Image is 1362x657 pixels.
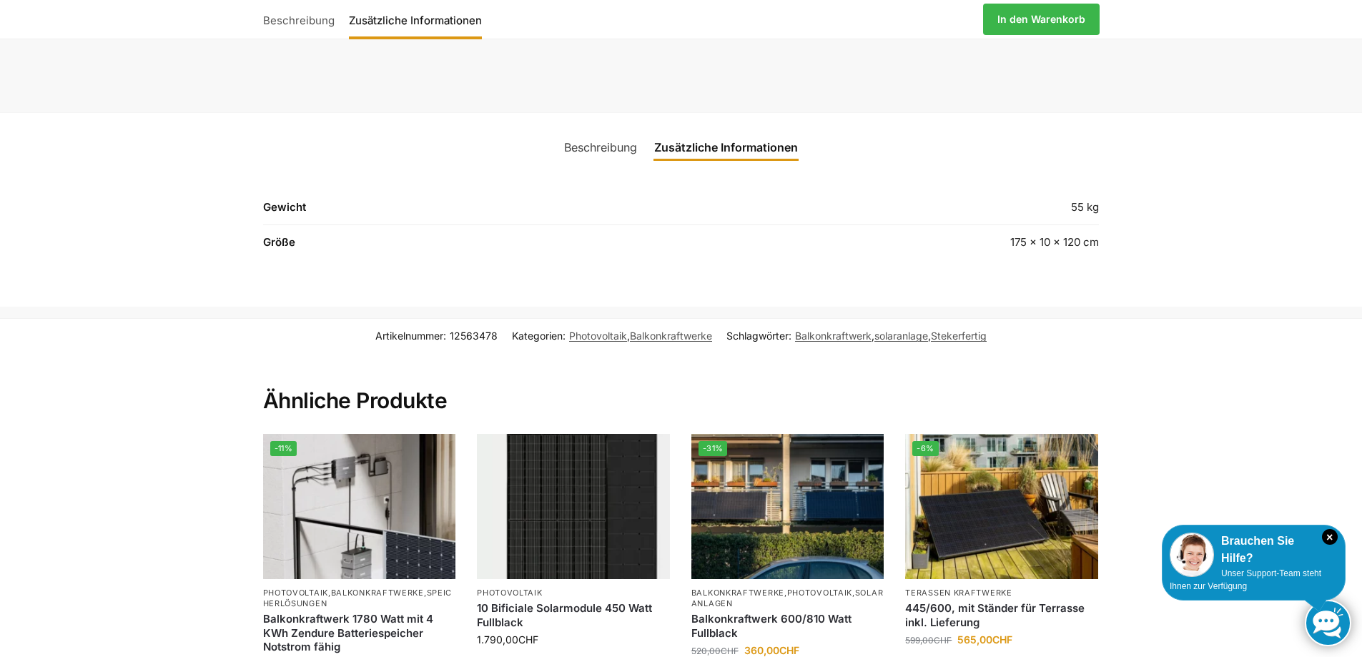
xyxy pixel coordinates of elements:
a: solaranlage [874,330,928,342]
span: Artikelnummer: [375,328,498,343]
span: CHF [779,644,799,656]
span: CHF [934,635,952,646]
a: Balkonkraftwerk 1780 Watt mit 4 KWh Zendure Batteriespeicher Notstrom fähig [263,612,456,654]
div: Brauchen Sie Hilfe? [1170,533,1338,567]
a: Zusätzliche Informationen [342,2,489,36]
bdi: 360,00 [744,644,799,656]
img: Customer service [1170,533,1214,577]
a: Zusätzliche Informationen [646,130,806,164]
a: -11%Zendure-solar-flow-Batteriespeicher für Balkonkraftwerke [263,434,456,578]
a: Balkonkraftwerke [691,588,784,598]
i: Schließen [1322,529,1338,545]
p: , , [263,588,456,610]
span: CHF [992,633,1012,646]
span: Kategorien: , [512,328,712,343]
th: Gewicht [263,199,721,225]
a: Photovoltaik [263,588,328,598]
a: -31%2 Balkonkraftwerke [691,434,884,578]
a: Photovoltaik [477,588,542,598]
bdi: 520,00 [691,646,739,656]
h2: Ähnliche Produkte [263,353,1100,415]
a: 445/600, mit Ständer für Terrasse inkl. Lieferung [905,601,1098,629]
a: Balkonkraftwerk 600/810 Watt Fullblack [691,612,884,640]
a: In den Warenkorb [983,4,1100,35]
img: Solar Panel im edlen Schwarz mit Ständer [905,434,1098,578]
p: , , [691,588,884,610]
a: -6%Solar Panel im edlen Schwarz mit Ständer [905,434,1098,578]
span: Unser Support-Team steht Ihnen zur Verfügung [1170,568,1321,591]
img: 10 Bificiale Solarmodule 450 Watt Fullblack [477,434,670,578]
span: CHF [721,646,739,656]
span: Schlagwörter: , , [726,328,987,343]
a: Photovoltaik [569,330,627,342]
a: Solaranlagen [691,588,884,608]
span: CHF [518,633,538,646]
a: Terassen Kraftwerke [905,588,1012,598]
a: Beschreibung [263,2,342,36]
iframe: Sicherer Rahmen für schnelle Bezahlvorgänge [795,41,1102,81]
a: Stekerfertig [931,330,987,342]
td: 55 kg [721,199,1099,225]
bdi: 565,00 [957,633,1012,646]
bdi: 1.790,00 [477,633,538,646]
img: Zendure-solar-flow-Batteriespeicher für Balkonkraftwerke [263,434,456,578]
a: 10 Bificiale Solarmodule 450 Watt Fullblack [477,601,670,629]
a: Balkonkraftwerke [331,588,424,598]
th: Größe [263,225,721,260]
a: Speicherlösungen [263,588,453,608]
a: Balkonkraftwerke [630,330,712,342]
a: Balkonkraftwerk [795,330,872,342]
a: Photovoltaik [787,588,852,598]
a: Beschreibung [556,130,646,164]
td: 175 × 10 × 120 cm [721,225,1099,260]
bdi: 599,00 [905,635,952,646]
table: Produktdetails [263,199,1100,260]
img: 2 Balkonkraftwerke [691,434,884,578]
span: 12563478 [450,330,498,342]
